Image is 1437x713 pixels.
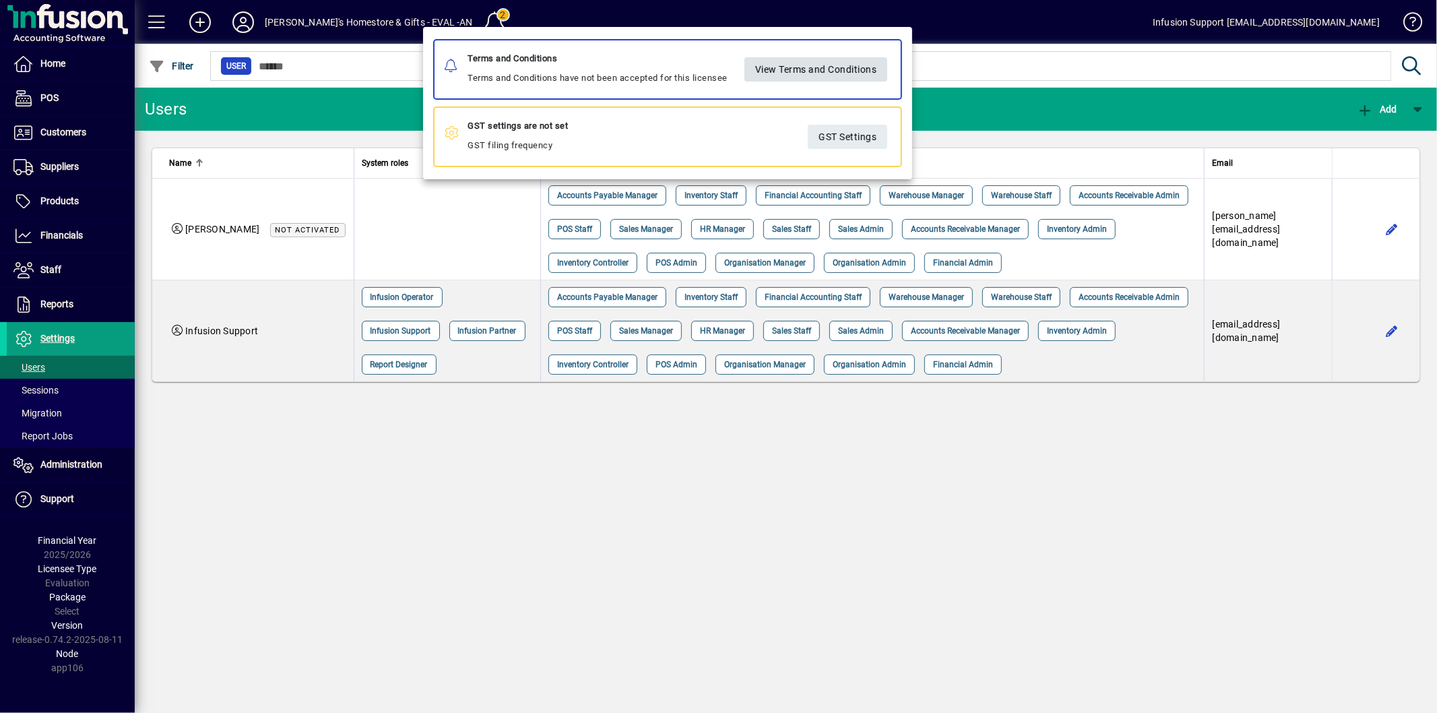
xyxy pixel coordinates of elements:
[468,118,568,134] div: GST settings are not set
[744,57,888,82] a: View Terms and Conditions
[468,51,728,67] div: Terms and Conditions
[755,58,877,80] span: View Terms and Conditions
[468,118,568,156] div: GST filing frequency
[819,125,876,148] span: GST Settings
[468,51,728,88] div: Terms and Conditions have not been accepted for this licensee
[808,125,887,149] a: GST Settings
